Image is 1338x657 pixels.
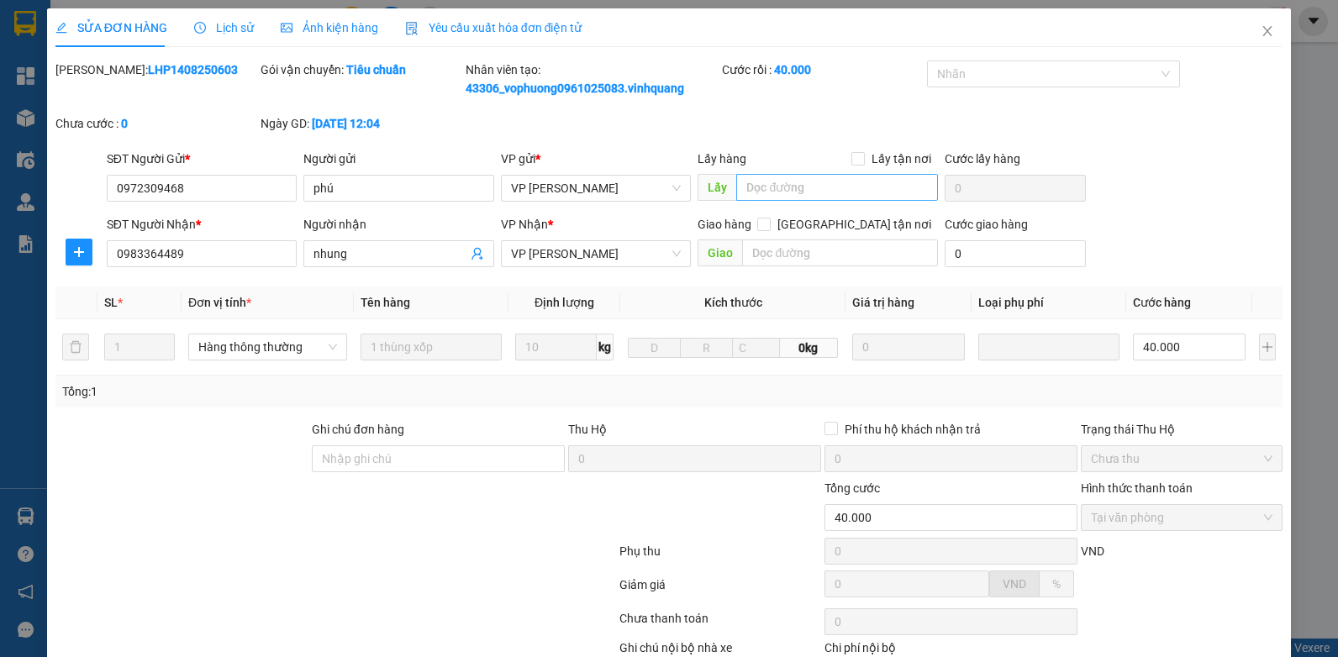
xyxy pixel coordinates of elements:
[838,420,988,439] span: Phí thu hộ khách nhận trả
[1081,420,1283,439] div: Trạng thái Thu Hộ
[722,60,924,79] div: Cước rồi :
[1244,8,1291,55] button: Close
[774,63,811,76] b: 40.000
[303,150,494,168] div: Người gửi
[1261,24,1274,38] span: close
[471,247,484,260] span: user-add
[466,81,684,95] b: 43306_vophuong0961025083.vinhquang
[972,286,1126,319] th: Loại phụ phí
[261,114,462,133] div: Ngày GD:
[1091,446,1272,471] span: Chưa thu
[945,240,1086,267] input: Cước giao hàng
[732,338,780,358] input: C
[618,609,823,639] div: Chưa thanh toán
[698,174,736,201] span: Lấy
[945,152,1020,166] label: Cước lấy hàng
[361,296,410,309] span: Tên hàng
[194,21,254,34] span: Lịch sử
[680,338,733,358] input: R
[107,215,298,234] div: SĐT Người Nhận
[281,21,378,34] span: Ảnh kiện hàng
[261,60,462,79] div: Gói vận chuyển:
[312,445,565,472] input: Ghi chú đơn hàng
[188,296,251,309] span: Đơn vị tính
[121,117,128,130] b: 0
[466,60,719,97] div: Nhân viên tạo:
[618,542,823,571] div: Phụ thu
[1091,505,1272,530] span: Tại văn phòng
[1003,577,1026,591] span: VND
[852,296,914,309] span: Giá trị hàng
[698,239,742,266] span: Giao
[501,150,692,168] div: VP gửi
[1081,481,1193,495] label: Hình thức thanh toán
[312,423,404,436] label: Ghi chú đơn hàng
[194,22,206,34] span: clock-circle
[1052,577,1061,591] span: %
[405,21,582,34] span: Yêu cầu xuất hóa đơn điện tử
[771,215,938,234] span: [GEOGRAPHIC_DATA] tận nơi
[148,63,238,76] b: LHP1408250603
[55,21,167,34] span: SỬA ĐƠN HÀNG
[107,150,298,168] div: SĐT Người Gửi
[618,576,823,605] div: Giảm giá
[704,296,762,309] span: Kích thước
[742,239,937,266] input: Dọc đường
[1133,296,1191,309] span: Cước hàng
[346,63,406,76] b: Tiêu chuẩn
[597,334,614,360] span: kg
[55,22,67,34] span: edit
[698,152,746,166] span: Lấy hàng
[405,22,419,35] img: icon
[568,423,607,436] span: Thu Hộ
[1081,544,1104,558] span: VND
[104,296,118,309] span: SL
[66,239,92,265] button: plus
[945,218,1028,231] label: Cước giao hàng
[312,117,380,130] b: [DATE] 12:04
[945,175,1086,202] input: Cước lấy hàng
[865,150,938,168] span: Lấy tận nơi
[66,245,92,259] span: plus
[501,218,548,231] span: VP Nhận
[852,334,965,360] input: 0
[62,334,89,360] button: delete
[511,241,682,266] span: VP Trần Khát Chân
[824,481,880,495] span: Tổng cước
[736,174,937,201] input: Dọc đường
[281,22,292,34] span: picture
[698,218,751,231] span: Giao hàng
[1259,334,1276,360] button: plus
[628,338,681,358] input: D
[55,60,257,79] div: [PERSON_NAME]:
[62,382,518,401] div: Tổng: 1
[780,338,838,358] span: 0kg
[303,215,494,234] div: Người nhận
[361,334,502,360] input: VD: Bàn, Ghế
[511,176,682,201] span: VP LÊ HỒNG PHONG
[535,296,594,309] span: Định lượng
[198,334,337,360] span: Hàng thông thường
[55,114,257,133] div: Chưa cước :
